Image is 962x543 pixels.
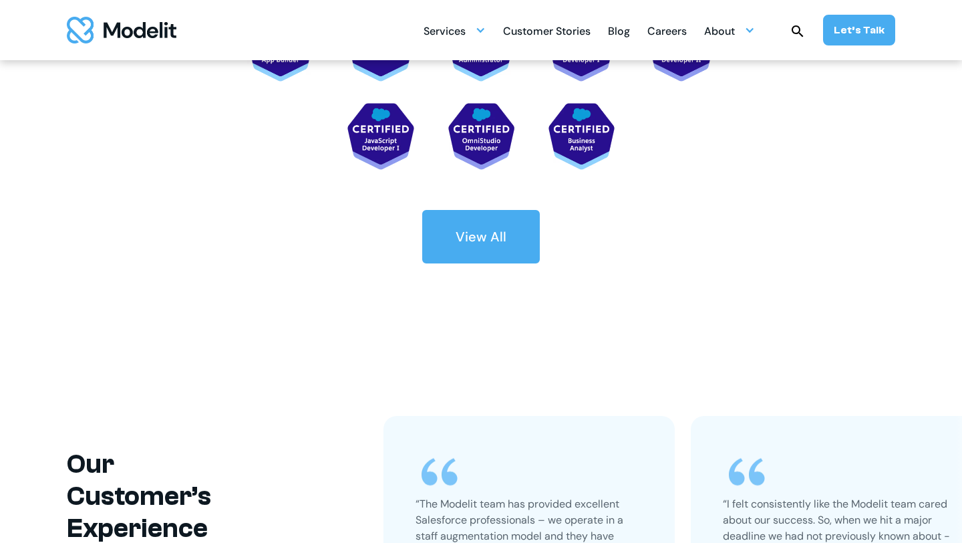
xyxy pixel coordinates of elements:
[503,17,591,43] a: Customer Stories
[723,448,771,497] img: quote icon
[823,15,895,45] a: Let’s Talk
[503,19,591,45] div: Customer Stories
[416,448,464,497] img: quote icon
[704,19,735,45] div: About
[456,227,506,246] div: View All
[67,17,176,43] img: modelit logo
[647,17,687,43] a: Careers
[424,19,466,45] div: Services
[608,17,630,43] a: Blog
[608,19,630,45] div: Blog
[424,17,486,43] div: Services
[704,17,755,43] div: About
[834,23,885,37] div: Let’s Talk
[67,17,176,43] a: home
[422,210,540,263] a: View All
[647,19,687,45] div: Careers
